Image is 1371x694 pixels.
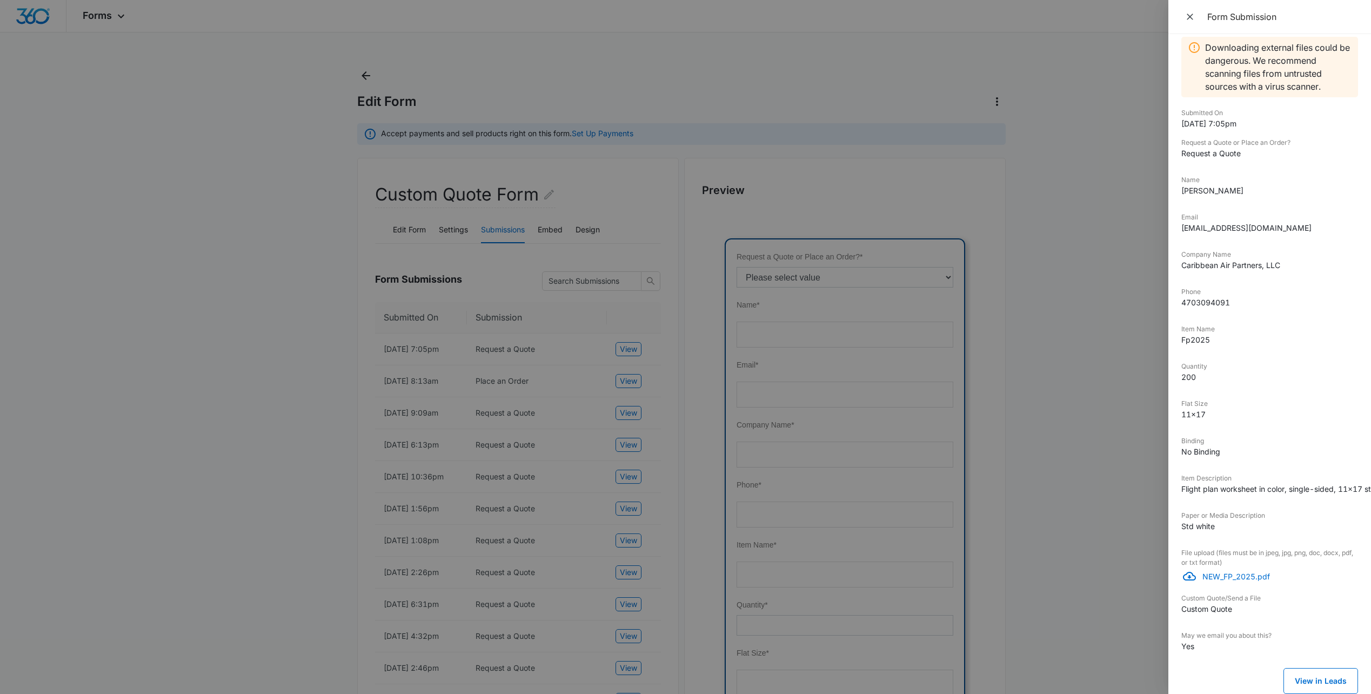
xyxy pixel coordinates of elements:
dt: Paper or Media Description [1181,511,1358,520]
span: Name [17,68,37,76]
dt: Name [1181,175,1358,185]
dt: Request a Quote or Place an Order? [1181,138,1358,148]
span: Item Description [17,584,72,592]
dt: Quantity [1181,362,1358,371]
p: Downloading external files could be dangerous. We recommend scanning files from untrusted sources... [1205,41,1352,93]
a: DownloadNEW_FP_2025.pdf [1181,568,1358,585]
dt: Flat Size [1181,399,1358,409]
dt: Binding [1181,436,1358,446]
div: Form Submission [1207,11,1358,23]
dd: Flight plan worksheet in color, single-sided, 11x17 standard weight paper white [1181,483,1358,495]
p: NEW_FP_2025.pdf [1202,571,1358,582]
span: Phone [17,248,39,256]
button: Download [1181,568,1202,585]
dt: Item Description [1181,473,1358,483]
dd: Std white [1181,520,1358,532]
dd: Custom Quote [1181,603,1358,615]
dd: 200 [1181,371,1358,383]
dd: 4703094091 [1181,297,1358,308]
span: Binding [17,536,43,544]
span: Flat Size [17,416,46,424]
span: Email [17,128,36,136]
span: Request a Quote or Place an Order? [17,19,141,28]
dd: [EMAIL_ADDRESS][DOMAIN_NAME] [1181,222,1358,233]
button: View in Leads [1283,668,1358,694]
dd: Caribbean Air Partners, LLC [1181,259,1358,271]
span: Paper or Media Description [17,658,109,666]
dt: May we email you about this? [1181,631,1358,640]
span: Company Name [17,188,72,196]
dt: Submitted On [1181,108,1358,118]
span: Quantity [17,368,45,376]
span: Close [1185,9,1198,24]
span: Folded Size [17,476,57,484]
dd: 11x17 [1181,409,1358,420]
dt: Company Name [1181,250,1358,259]
dd: No Binding [1181,446,1358,457]
dd: [PERSON_NAME] [1181,185,1358,196]
dt: Custom Quote/Send a File [1181,593,1358,603]
dd: [DATE] 7:05pm [1181,118,1358,129]
input: (if applicable) [17,497,234,523]
dt: Phone [1181,287,1358,297]
dt: Email [1181,212,1358,222]
button: Close [1181,9,1201,25]
dt: Item Name [1181,324,1358,334]
span: Item Name [17,308,54,316]
dd: Yes [1181,640,1358,652]
dt: File upload (files must be in jpeg, jpg, png, doc, docx, pdf, or txt format) [1181,548,1358,568]
dd: Request a Quote [1181,148,1358,159]
dd: Fp2025 [1181,334,1358,345]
